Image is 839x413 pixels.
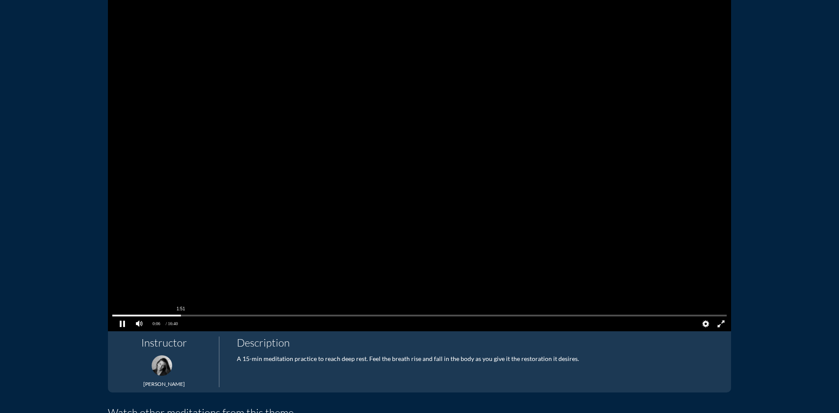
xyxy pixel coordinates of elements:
span: [PERSON_NAME] [143,381,185,387]
h4: Description [237,337,722,349]
div: A 15-min meditation practice to reach deep rest. Feel the breath rise and fall in the body as you... [237,355,722,363]
img: 1582833064083%20-%204cac94cb3c.png [152,355,172,376]
h4: Instructor [117,337,212,349]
